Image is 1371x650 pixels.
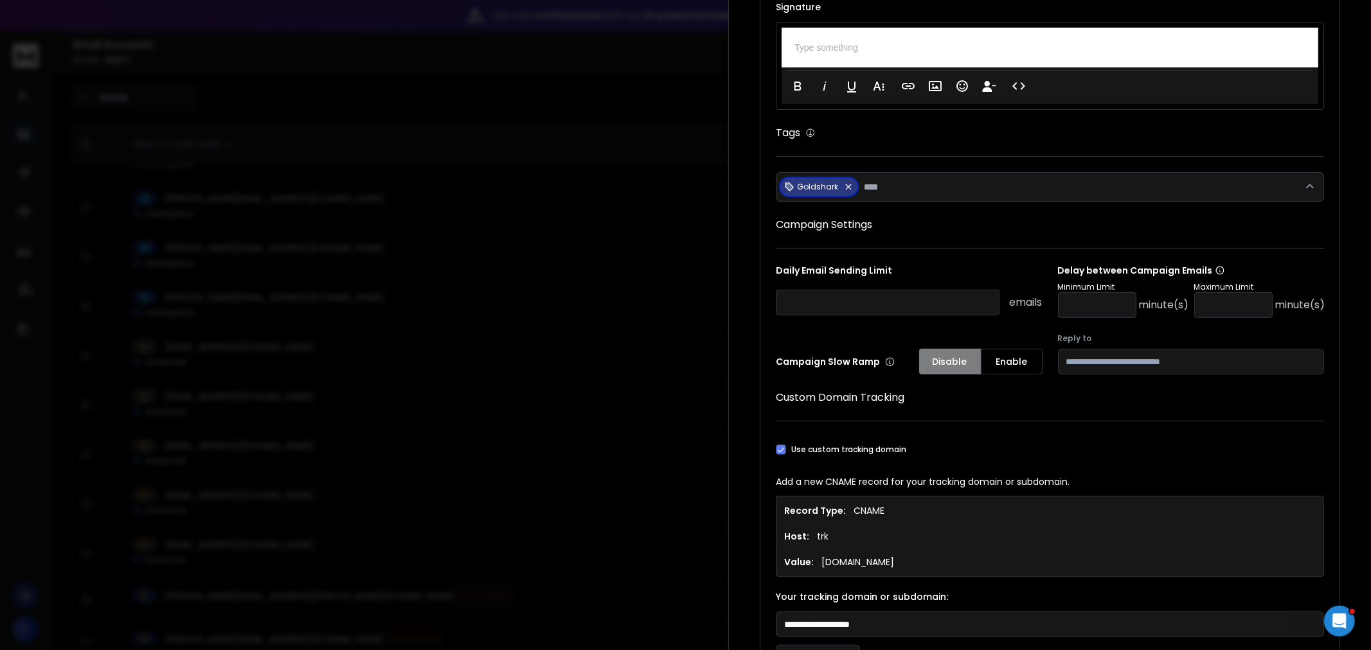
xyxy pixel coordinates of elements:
[784,530,809,543] h1: Host:
[1058,264,1325,277] p: Delay between Campaign Emails
[776,3,1324,12] label: Signature
[1194,282,1325,292] p: Maximum Limit
[950,73,974,99] button: Emoticons
[821,556,894,568] p: [DOMAIN_NAME]
[784,504,846,517] h1: Record Type:
[839,73,864,99] button: Underline (Ctrl+U)
[776,475,1324,488] p: Add a new CNAME record for your tracking domain or subdomain.
[1324,606,1355,637] iframe: Intercom live chat
[776,217,1324,233] h1: Campaign Settings
[919,349,981,374] button: Disable
[923,73,947,99] button: Insert Image (Ctrl+P)
[776,355,895,368] p: Campaign Slow Ramp
[1139,297,1189,313] p: minute(s)
[776,264,1043,282] p: Daily Email Sending Limit
[1058,333,1325,344] label: Reply to
[981,349,1043,374] button: Enable
[1010,295,1043,310] p: emails
[776,125,800,141] h1: Tags
[1058,282,1189,292] p: Minimum Limit
[812,73,837,99] button: Italic (Ctrl+I)
[1275,297,1325,313] p: minute(s)
[866,73,891,99] button: More Text
[797,182,838,192] p: Goldshark
[977,73,1001,99] button: Insert Unsubscribe Link
[791,444,906,455] label: Use custom tracking domain
[817,530,829,543] p: trk
[896,73,920,99] button: Insert Link (Ctrl+K)
[1007,73,1031,99] button: Code View
[776,390,1324,405] h1: Custom Domain Tracking
[785,73,810,99] button: Bold (Ctrl+B)
[854,504,884,517] p: CNAME
[784,556,814,568] h1: Value:
[776,592,1324,601] label: Your tracking domain or subdomain:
